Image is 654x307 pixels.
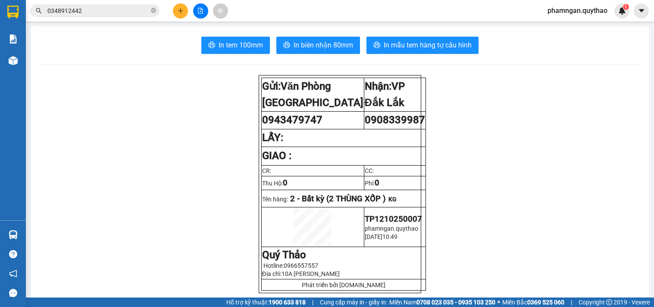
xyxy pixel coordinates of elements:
span: 10:49 [382,233,397,240]
img: warehouse-icon [9,56,18,65]
button: aim [213,3,228,19]
span: In biên nhận 80mm [294,40,353,50]
span: Cung cấp máy in - giấy in: [320,298,387,307]
span: file-add [197,8,203,14]
span: 10A [PERSON_NAME] [282,270,340,277]
button: plus [173,3,188,19]
span: [DATE] [365,233,382,240]
img: icon-new-feature [618,7,626,15]
span: close-circle [151,7,156,15]
span: printer [208,41,215,50]
span: | [312,298,313,307]
span: 2 - Bất kỳ (2 THÙNG XỐP ) [290,194,386,204]
span: VP Đắk Lắk [365,80,405,109]
img: solution-icon [9,34,18,44]
td: Thu Hộ: [261,176,364,190]
span: notification [9,269,17,278]
span: | [571,298,572,307]
span: copyright [606,299,612,305]
strong: 0708 023 035 - 0935 103 250 [416,299,495,306]
span: TP1210250007 [365,214,422,224]
span: question-circle [9,250,17,258]
strong: Quý Thảo [262,249,306,261]
input: Tìm tên, số ĐT hoặc mã đơn [47,6,149,16]
span: 0 [375,178,379,188]
button: file-add [193,3,208,19]
td: CR: [261,165,364,176]
span: Hỗ trợ kỹ thuật: [226,298,306,307]
td: Phát triển bởi [DOMAIN_NAME] [261,279,426,291]
span: ⚪️ [498,301,500,304]
td: Phí: [364,176,426,190]
img: logo-vxr [7,6,19,19]
span: printer [283,41,290,50]
strong: LẤY: [262,132,283,144]
button: printerIn tem 100mm [201,37,270,54]
span: 0908339987 [365,114,425,126]
span: Hotline: [263,262,318,269]
p: Tên hàng: [262,194,425,204]
strong: 0369 525 060 [527,299,564,306]
span: printer [373,41,380,50]
button: printerIn mẫu tem hàng tự cấu hình [366,37,479,54]
span: 0966557557 [284,262,318,269]
strong: GIAO : [262,150,291,162]
td: CC: [364,165,426,176]
button: printerIn biên nhận 80mm [276,37,360,54]
span: phamngan.quythao [541,5,614,16]
button: caret-down [634,3,649,19]
span: Địa chỉ: [262,270,340,277]
span: In tem 100mm [219,40,263,50]
span: search [36,8,42,14]
span: message [9,289,17,297]
span: aim [217,8,223,14]
span: plus [178,8,184,14]
span: phamngan.quythao [365,225,418,232]
span: close-circle [151,8,156,13]
strong: Gửi: [262,80,363,109]
span: 0943479747 [262,114,322,126]
span: Miền Bắc [502,298,564,307]
span: Miền Nam [389,298,495,307]
span: KG [388,196,397,203]
sup: 1 [623,4,629,10]
strong: Nhận: [365,80,405,109]
span: 1 [624,4,627,10]
span: Văn Phòng [GEOGRAPHIC_DATA] [262,80,363,109]
span: caret-down [638,7,645,15]
span: 0 [283,178,288,188]
span: In mẫu tem hàng tự cấu hình [384,40,472,50]
strong: 1900 633 818 [269,299,306,306]
img: warehouse-icon [9,230,18,239]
